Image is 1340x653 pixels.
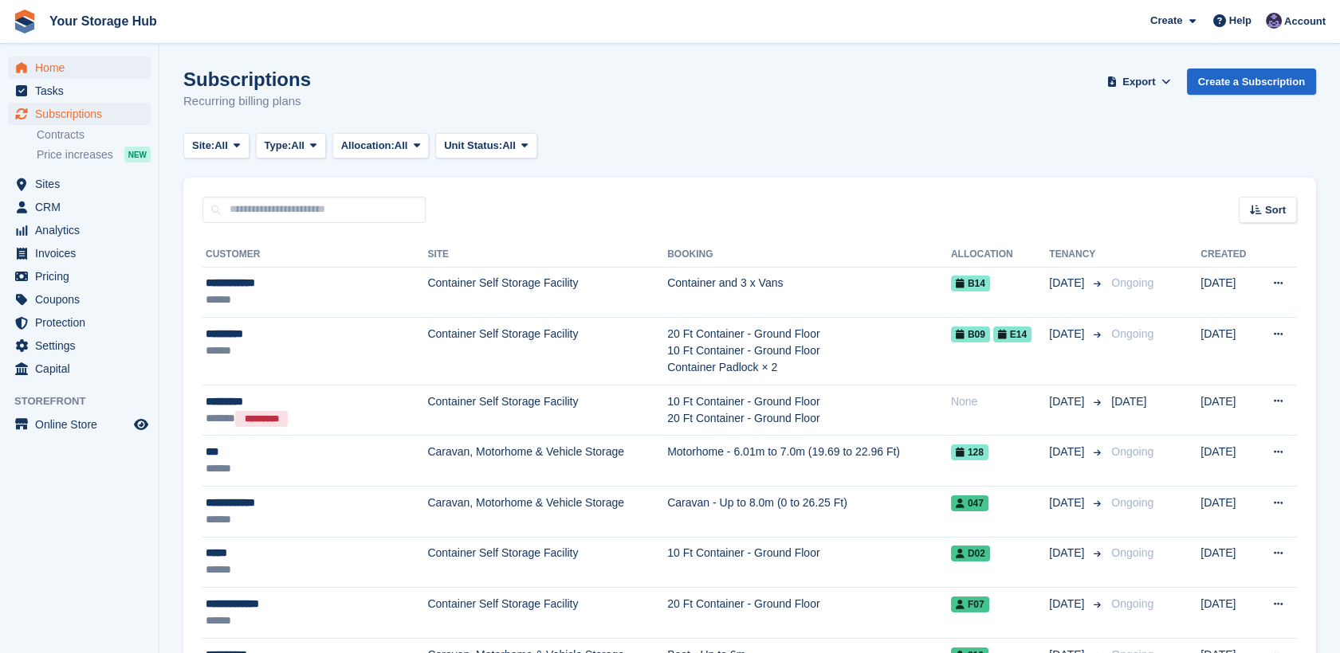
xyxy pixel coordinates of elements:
span: Invoices [35,242,131,264]
button: Unit Status: All [435,133,536,159]
td: Caravan, Motorhome & Vehicle Storage [427,436,667,487]
a: Price increases NEW [37,146,151,163]
td: Container Self Storage Facility [427,537,667,588]
span: [DATE] [1049,275,1087,291]
span: B14 [951,276,990,291]
td: [DATE] [1200,588,1256,639]
button: Site: All [183,133,250,159]
span: Type: [265,138,292,154]
a: menu [8,219,151,241]
span: Ongoing [1111,445,1153,458]
span: Site: [192,138,214,154]
span: Help [1229,13,1252,29]
td: [DATE] [1200,318,1256,385]
img: Liam Beddard [1266,13,1282,29]
a: Preview store [132,415,151,434]
span: Ongoing [1111,546,1153,559]
span: Capital [35,358,131,380]
span: Storefront [14,393,159,409]
span: [DATE] [1049,326,1087,342]
a: menu [8,413,151,436]
span: Settings [35,334,131,357]
span: Subscriptions [35,103,131,125]
span: Ongoing [1111,327,1153,340]
a: menu [8,288,151,311]
div: None [951,393,1049,410]
span: [DATE] [1049,444,1087,460]
td: Container Self Storage Facility [427,588,667,639]
td: Container Self Storage Facility [427,385,667,436]
th: Booking [667,242,951,268]
span: [DATE] [1049,545,1087,561]
span: Analytics [35,219,131,241]
span: D02 [951,545,990,561]
span: Online Store [35,413,131,436]
span: Home [35,57,131,79]
td: 10 Ft Container - Ground Floor [667,537,951,588]
span: Price increases [37,147,113,162]
span: 047 [951,495,988,511]
h1: Subscriptions [183,68,311,90]
td: [DATE] [1200,487,1256,538]
td: [DATE] [1200,537,1256,588]
td: Container Self Storage Facility [427,267,667,318]
div: NEW [124,147,151,162]
span: All [502,138,516,154]
td: Caravan, Motorhome & Vehicle Storage [427,487,667,538]
th: Site [427,242,667,268]
td: [DATE] [1200,385,1256,436]
span: All [291,138,305,154]
a: menu [8,358,151,380]
a: menu [8,334,151,357]
span: [DATE] [1049,393,1087,410]
td: [DATE] [1200,267,1256,318]
td: Caravan - Up to 8.0m (0 to 26.25 Ft) [667,487,951,538]
span: [DATE] [1049,495,1087,511]
span: Account [1284,14,1326,29]
span: Protection [35,311,131,334]
a: Your Storage Hub [43,8,163,34]
span: Ongoing [1111,496,1153,509]
span: E14 [993,326,1032,342]
a: Create a Subscription [1187,68,1316,95]
span: CRM [35,196,131,218]
td: Container and 3 x Vans [667,267,951,318]
th: Created [1200,242,1256,268]
a: menu [8,265,151,287]
th: Tenancy [1049,242,1105,268]
img: stora-icon-8386f47178a22dfd0bd8f6a31ec36ba5ce8667c1dd55bd0f319d3a0aa187defe.svg [13,10,37,33]
button: Export [1104,68,1174,95]
th: Customer [202,242,427,268]
span: All [395,138,408,154]
td: Motorhome - 6.01m to 7.0m (19.69 to 22.96 Ft) [667,436,951,487]
p: Recurring billing plans [183,92,311,111]
span: Export [1122,74,1155,90]
th: Allocation [951,242,1049,268]
span: Create [1150,13,1182,29]
span: Ongoing [1111,276,1153,289]
span: 128 [951,444,988,460]
span: Coupons [35,288,131,311]
td: 20 Ft Container - Ground Floor 10 Ft Container - Ground Floor Container Padlock × 2 [667,318,951,385]
span: [DATE] [1111,395,1146,408]
a: menu [8,57,151,79]
a: menu [8,196,151,218]
td: [DATE] [1200,436,1256,487]
a: menu [8,173,151,195]
span: Ongoing [1111,597,1153,610]
button: Allocation: All [332,133,430,159]
td: 10 Ft Container - Ground Floor 20 Ft Container - Ground Floor [667,385,951,436]
span: F07 [951,596,989,612]
td: Container Self Storage Facility [427,318,667,385]
a: menu [8,103,151,125]
span: Sort [1265,202,1286,218]
td: 20 Ft Container - Ground Floor [667,588,951,639]
button: Type: All [256,133,326,159]
span: Allocation: [341,138,395,154]
a: menu [8,311,151,334]
span: All [214,138,228,154]
span: Sites [35,173,131,195]
span: B09 [951,326,990,342]
a: menu [8,80,151,102]
a: Contracts [37,127,151,143]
